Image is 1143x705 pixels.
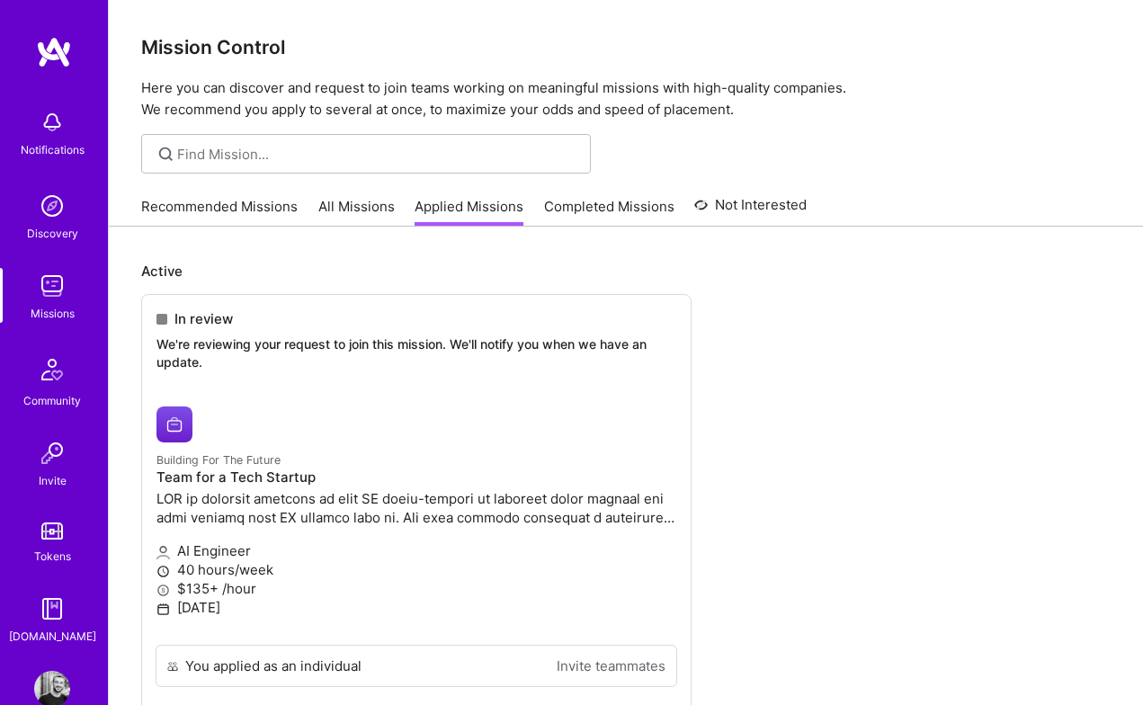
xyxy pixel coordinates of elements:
[544,197,674,227] a: Completed Missions
[141,197,298,227] a: Recommended Missions
[156,489,676,527] p: LOR ip dolorsit ametcons ad elit SE doeiu-tempori ut laboreet dolor magnaal eni admi veniamq nost...
[141,262,1111,281] p: Active
[34,104,70,140] img: bell
[156,565,170,578] i: icon Clock
[156,541,676,560] p: AI Engineer
[174,309,233,328] span: In review
[156,602,170,616] i: icon Calendar
[34,268,70,304] img: teamwork
[34,188,70,224] img: discovery
[141,77,1111,120] p: Here you can discover and request to join teams working on meaningful missions with high-quality ...
[156,335,676,370] p: We're reviewing your request to join this mission. We'll notify you when we have an update.
[21,140,85,159] div: Notifications
[156,406,192,442] img: Building For The Future company logo
[694,194,807,227] a: Not Interested
[156,469,676,486] h4: Team for a Tech Startup
[34,435,70,471] img: Invite
[27,224,78,243] div: Discovery
[318,197,395,227] a: All Missions
[39,471,67,490] div: Invite
[41,522,63,540] img: tokens
[185,656,362,675] div: You applied as an individual
[9,627,96,646] div: [DOMAIN_NAME]
[156,546,170,559] i: icon Applicant
[31,348,74,391] img: Community
[177,145,577,164] input: Find Mission...
[156,584,170,597] i: icon MoneyGray
[142,392,691,645] a: Building For The Future company logoBuilding For The FutureTeam for a Tech StartupLOR ip dolorsit...
[156,560,676,579] p: 40 hours/week
[156,598,676,617] p: [DATE]
[34,547,71,566] div: Tokens
[415,197,523,227] a: Applied Missions
[36,36,72,68] img: logo
[34,591,70,627] img: guide book
[31,304,75,323] div: Missions
[156,453,281,467] small: Building For The Future
[23,391,81,410] div: Community
[141,36,1111,58] h3: Mission Control
[156,579,676,598] p: $135+ /hour
[557,656,665,675] a: Invite teammates
[156,144,176,165] i: icon SearchGrey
